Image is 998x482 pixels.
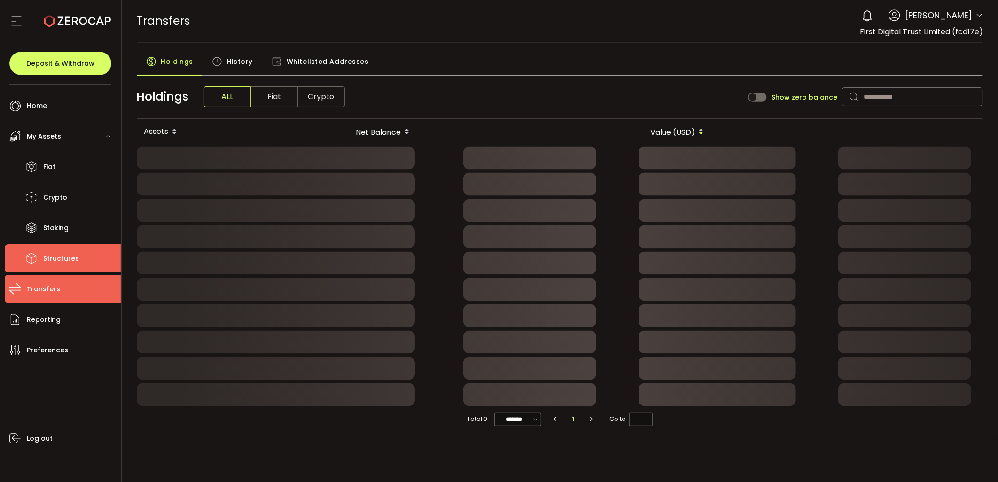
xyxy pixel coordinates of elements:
span: First Digital Trust Limited (fcd17e) [860,26,983,37]
li: 1 [565,412,582,426]
span: Log out [27,432,53,445]
span: Reporting [27,313,61,327]
span: Preferences [27,343,68,357]
span: History [227,52,253,71]
span: Crypto [43,191,67,204]
span: Transfers [27,282,60,296]
span: ALL [204,86,251,107]
span: Transfers [137,13,191,29]
div: Value (USD) [564,124,711,140]
span: [PERSON_NAME] [905,9,973,22]
span: Show zero balance [772,94,837,101]
span: Go to [610,412,653,426]
span: Fiat [43,160,55,174]
div: Net Balance [270,124,417,140]
span: Whitelisted Addresses [287,52,369,71]
button: Deposit & Withdraw [9,52,111,75]
span: Deposit & Withdraw [26,60,94,67]
span: Total 0 [467,412,487,426]
span: Home [27,99,47,113]
span: Holdings [161,52,193,71]
div: Assets [137,124,270,140]
span: Staking [43,221,69,235]
span: My Assets [27,130,61,143]
span: Holdings [137,88,189,106]
span: Structures [43,252,79,265]
span: Crypto [298,86,345,107]
span: Fiat [251,86,298,107]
